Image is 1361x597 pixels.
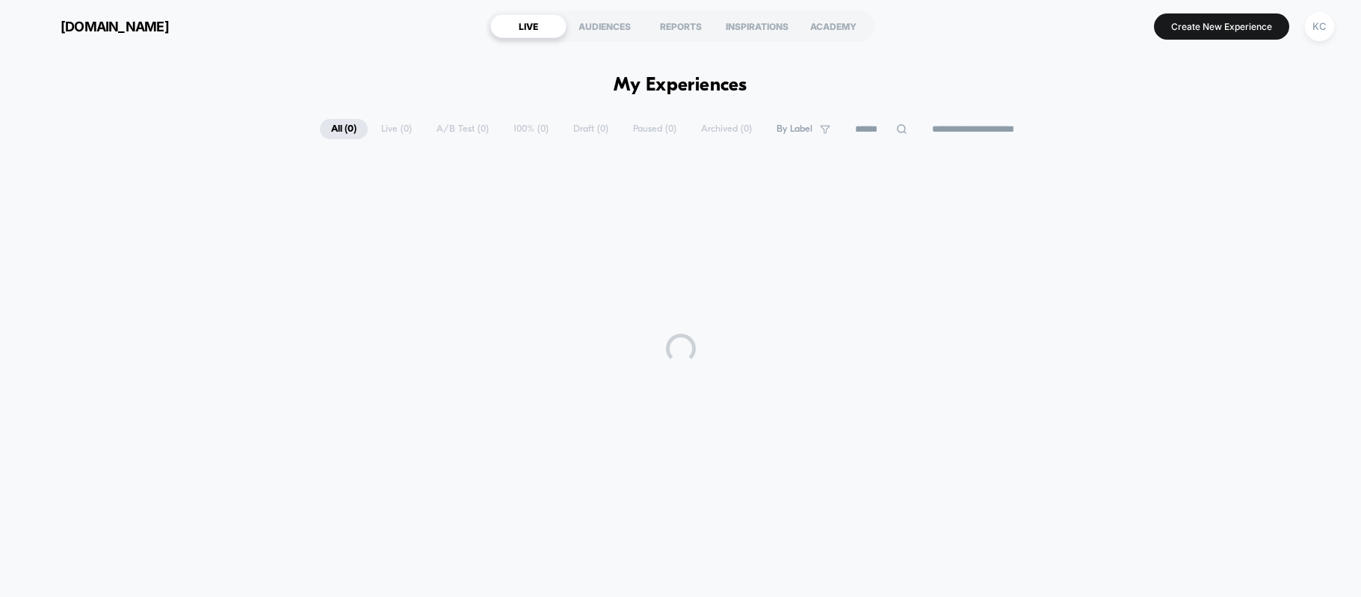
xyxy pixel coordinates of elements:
div: ACADEMY [795,14,871,38]
button: [DOMAIN_NAME] [22,14,173,38]
span: [DOMAIN_NAME] [61,19,169,34]
button: KC [1300,11,1339,42]
div: KC [1305,12,1334,41]
h1: My Experiences [614,75,747,97]
div: REPORTS [643,14,719,38]
div: LIVE [490,14,567,38]
div: AUDIENCES [567,14,643,38]
button: Create New Experience [1154,13,1289,40]
span: All ( 0 ) [320,119,368,139]
span: By Label [777,123,812,135]
div: INSPIRATIONS [719,14,795,38]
